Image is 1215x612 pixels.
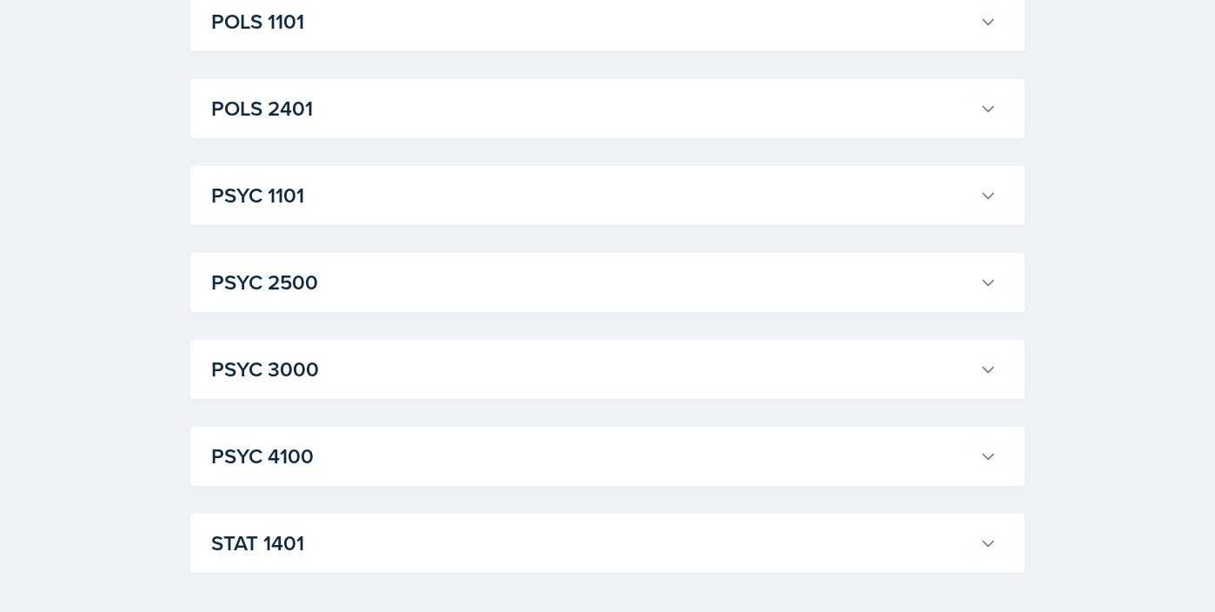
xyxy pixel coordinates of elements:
button: PSYC 2500 [208,263,1000,302]
button: STAT 1401 [208,524,1000,562]
button: POLS 1101 [208,3,1000,41]
h3: POLS 1101 [211,6,973,37]
button: PSYC 3000 [208,350,1000,389]
h3: PSYC 4100 [211,441,973,472]
button: PSYC 4100 [208,437,1000,476]
h3: PSYC 3000 [211,354,973,385]
button: POLS 2401 [208,90,1000,128]
h3: PSYC 1101 [211,180,973,211]
button: PSYC 1101 [208,176,1000,215]
h3: POLS 2401 [211,93,973,124]
h3: PSYC 2500 [211,267,973,298]
h3: STAT 1401 [211,528,973,559]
